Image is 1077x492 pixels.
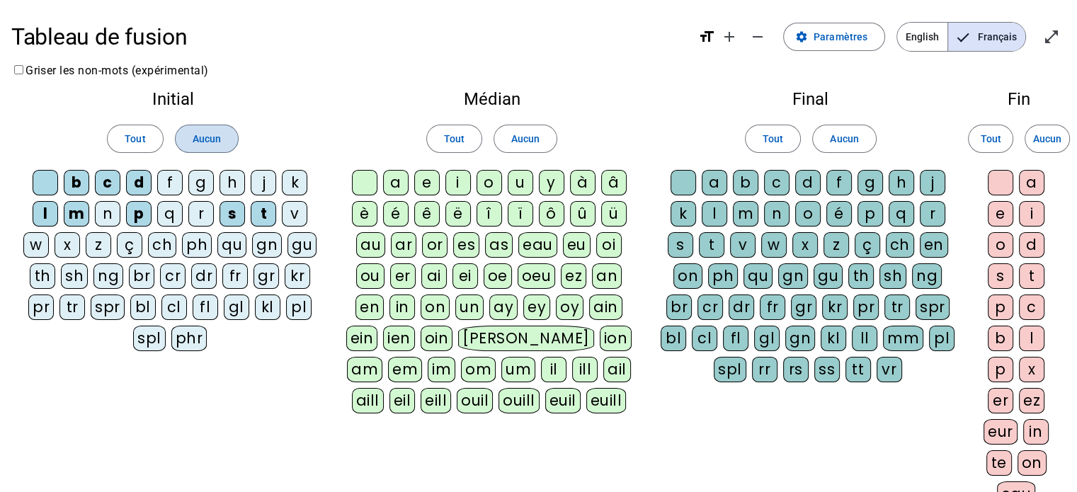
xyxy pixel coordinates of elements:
div: o [795,201,821,227]
div: an [592,263,622,289]
div: rr [752,357,777,382]
div: br [129,263,154,289]
div: i [445,170,471,195]
div: spr [91,294,125,320]
div: gl [754,326,780,351]
div: ay [489,294,518,320]
mat-icon: add [721,28,738,45]
div: a [1019,170,1044,195]
div: q [157,201,183,227]
div: ë [445,201,471,227]
mat-icon: remove [749,28,766,45]
div: ç [117,232,142,258]
button: Tout [745,125,801,153]
div: sh [879,263,906,289]
div: f [826,170,852,195]
div: ei [452,263,478,289]
span: Français [948,23,1025,51]
span: Paramètres [814,28,867,45]
button: Diminuer la taille de la police [743,23,772,51]
div: en [920,232,948,258]
div: kr [285,263,310,289]
div: ain [589,294,622,320]
div: c [764,170,790,195]
div: euill [586,388,626,413]
div: ng [912,263,942,289]
div: euil [545,388,581,413]
div: z [86,232,111,258]
div: oy [556,294,583,320]
div: g [857,170,883,195]
div: oe [484,263,512,289]
button: Aucun [494,125,557,153]
div: d [126,170,152,195]
div: é [383,201,409,227]
div: oeu [518,263,556,289]
div: u [508,170,533,195]
button: Aucun [1025,125,1070,153]
div: f [157,170,183,195]
div: s [988,263,1013,289]
div: spl [714,357,746,382]
div: à [570,170,596,195]
div: ey [523,294,550,320]
div: tr [884,294,910,320]
div: th [30,263,55,289]
button: Tout [426,125,482,153]
input: Griser les non-mots (expérimental) [14,65,23,74]
div: on [673,263,702,289]
div: p [988,357,1013,382]
button: Aucun [812,125,876,153]
div: ai [421,263,447,289]
div: ez [1019,388,1044,413]
div: è [352,201,377,227]
div: b [64,170,89,195]
div: es [453,232,479,258]
div: t [699,232,724,258]
div: ss [814,357,840,382]
div: x [1019,357,1044,382]
div: y [539,170,564,195]
div: e [988,201,1013,227]
div: r [188,201,214,227]
div: fr [222,263,248,289]
div: fr [760,294,785,320]
div: il [541,357,566,382]
mat-button-toggle-group: Language selection [896,22,1026,52]
div: ein [346,326,378,351]
button: Aucun [175,125,239,153]
div: b [733,170,758,195]
button: Entrer en plein écran [1037,23,1066,51]
div: er [988,388,1013,413]
mat-icon: format_size [698,28,715,45]
div: sh [61,263,88,289]
div: g [188,170,214,195]
div: ç [855,232,880,258]
div: gl [224,294,249,320]
div: a [702,170,727,195]
span: Aucun [511,130,540,147]
div: ou [356,263,384,289]
div: spr [916,294,950,320]
div: ê [414,201,440,227]
div: eu [563,232,591,258]
div: gn [252,232,282,258]
div: b [988,326,1013,351]
div: pr [853,294,879,320]
div: o [988,232,1013,258]
div: eau [518,232,557,258]
div: û [570,201,596,227]
div: in [389,294,415,320]
div: bl [661,326,686,351]
span: Aucun [1033,130,1061,147]
div: ion [600,326,632,351]
div: ch [886,232,914,258]
div: dr [729,294,754,320]
div: qu [217,232,246,258]
div: rs [783,357,809,382]
div: ar [391,232,416,258]
h2: Fin [984,91,1054,108]
div: é [826,201,852,227]
h1: Tableau de fusion [11,14,687,59]
div: pl [929,326,955,351]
